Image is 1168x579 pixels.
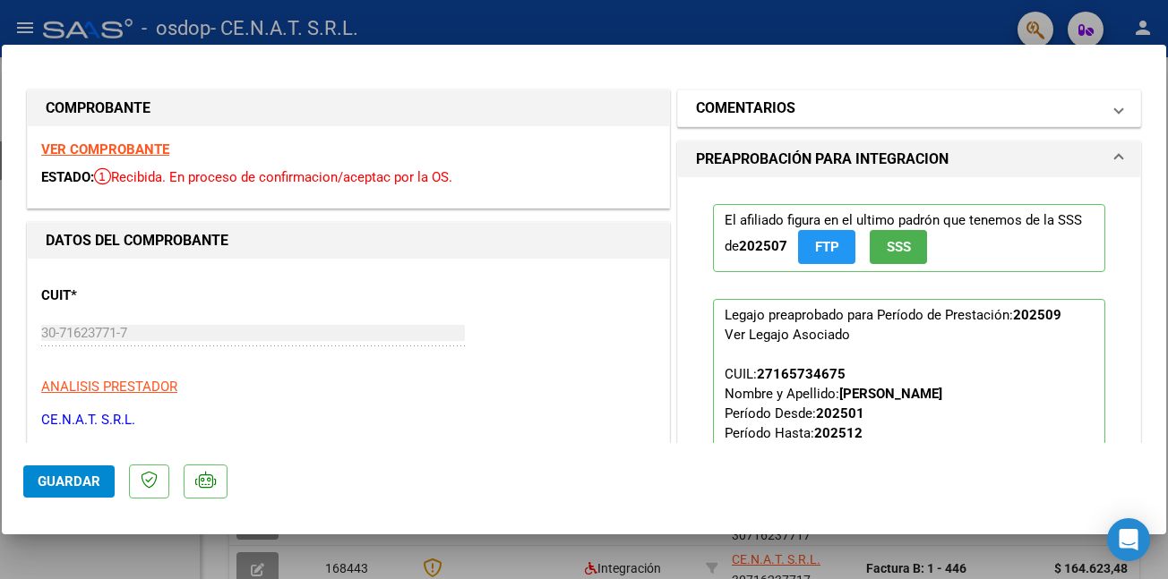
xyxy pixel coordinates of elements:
[46,99,150,116] strong: COMPROBANTE
[41,285,226,306] p: CUIT
[41,379,177,395] span: ANALISIS PRESTADOR
[757,364,846,384] div: 27165734675
[1107,518,1150,561] div: Open Intercom Messenger
[23,465,115,498] button: Guardar
[46,232,228,249] strong: DATOS DEL COMPROBANTE
[870,230,927,263] button: SSS
[739,238,787,254] strong: 202507
[41,410,656,430] p: CE.N.A.T. S.R.L.
[678,90,1140,126] mat-expansion-panel-header: COMENTARIOS
[678,141,1140,177] mat-expansion-panel-header: PREAPROBACIÓN PARA INTEGRACION
[696,149,949,170] h1: PREAPROBACIÓN PARA INTEGRACION
[725,325,850,345] div: Ver Legajo Asociado
[887,240,911,256] span: SSS
[41,141,169,158] a: VER COMPROBANTE
[94,169,452,185] span: Recibida. En proceso de confirmacion/aceptac por la OS.
[41,169,94,185] span: ESTADO:
[713,204,1105,271] p: El afiliado figura en el ultimo padrón que tenemos de la SSS de
[713,299,1105,557] p: Legajo preaprobado para Período de Prestación:
[815,240,839,256] span: FTP
[1013,307,1061,323] strong: 202509
[816,405,864,421] strong: 202501
[38,473,100,490] span: Guardar
[839,386,942,402] strong: [PERSON_NAME]
[696,98,795,119] h1: COMENTARIOS
[814,425,863,441] strong: 202512
[725,366,1033,500] span: CUIL: Nombre y Apellido: Período Desde: Período Hasta: Admite Dependencia:
[798,230,855,263] button: FTP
